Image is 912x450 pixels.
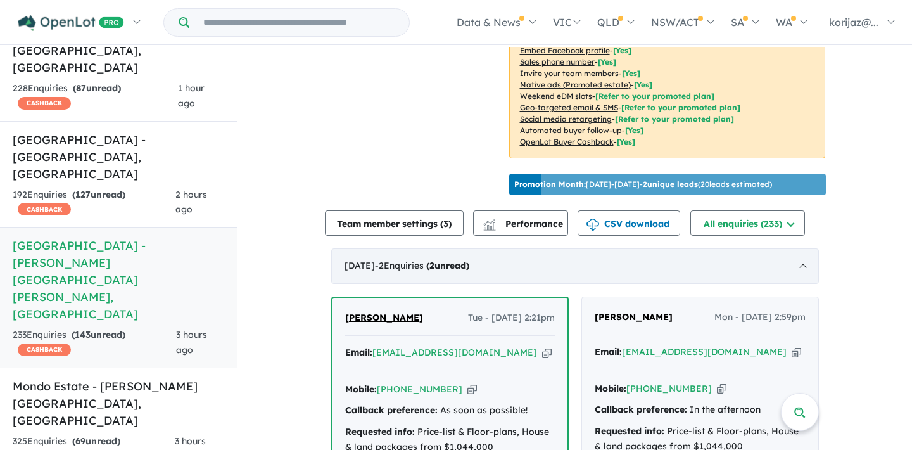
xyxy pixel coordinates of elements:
[595,311,673,323] span: [PERSON_NAME]
[578,210,680,236] button: CSV download
[595,91,714,101] span: [Refer to your promoted plan]
[595,425,664,437] strong: Requested info:
[829,16,878,29] span: korijaz@...
[72,189,125,200] strong: ( unread)
[377,383,462,395] a: [PHONE_NUMBER]
[175,189,207,215] span: 2 hours ago
[621,103,740,112] span: [Refer to your promoted plan]
[514,179,586,189] b: Promotion Month:
[331,248,819,284] div: [DATE]
[426,260,469,271] strong: ( unread)
[622,68,640,78] span: [ Yes ]
[18,203,71,215] span: CASHBACK
[520,80,631,89] u: Native ads (Promoted estate)
[13,25,224,76] h5: Hillcroft Estate - [GEOGRAPHIC_DATA] , [GEOGRAPHIC_DATA]
[643,179,698,189] b: 2 unique leads
[345,404,438,416] strong: Callback preference:
[520,125,622,135] u: Automated buyer follow-up
[467,383,477,396] button: Copy
[18,344,71,356] span: CASHBACK
[345,312,423,323] span: [PERSON_NAME]
[13,328,176,358] div: 233 Enquir ies
[72,329,125,340] strong: ( unread)
[520,91,592,101] u: Weekend eDM slots
[325,210,464,236] button: Team member settings (3)
[13,378,224,429] h5: Mondo Estate - [PERSON_NAME][GEOGRAPHIC_DATA] , [GEOGRAPHIC_DATA]
[13,81,178,112] div: 228 Enquir ies
[595,346,622,357] strong: Email:
[345,311,423,326] a: [PERSON_NAME]
[75,435,85,447] span: 69
[595,402,806,418] div: In the afternoon
[372,347,537,358] a: [EMAIL_ADDRESS][DOMAIN_NAME]
[617,137,635,146] span: [Yes]
[690,210,805,236] button: All enquiries (233)
[483,222,496,231] img: bar-chart.svg
[345,403,555,418] div: As soon as possible!
[176,329,207,356] span: 3 hours ago
[595,310,673,325] a: [PERSON_NAME]
[634,80,652,89] span: [Yes]
[625,125,643,135] span: [Yes]
[598,57,616,67] span: [ Yes ]
[468,311,555,326] span: Tue - [DATE] 2:21pm
[18,15,124,31] img: Openlot PRO Logo White
[626,383,712,394] a: [PHONE_NUMBER]
[13,188,175,218] div: 192 Enquir ies
[345,347,372,358] strong: Email:
[483,219,495,226] img: line-chart.svg
[520,46,610,55] u: Embed Facebook profile
[18,97,71,110] span: CASHBACK
[72,435,120,447] strong: ( unread)
[520,68,619,78] u: Invite your team members
[473,210,568,236] button: Performance
[76,82,86,94] span: 87
[73,82,121,94] strong: ( unread)
[192,9,407,36] input: Try estate name, suburb, builder or developer
[520,137,614,146] u: OpenLot Buyer Cashback
[520,114,612,124] u: Social media retargeting
[586,219,599,231] img: download icon
[13,131,224,183] h5: [GEOGRAPHIC_DATA] - [GEOGRAPHIC_DATA] , [GEOGRAPHIC_DATA]
[520,57,595,67] u: Sales phone number
[717,382,726,395] button: Copy
[375,260,469,271] span: - 2 Enquir ies
[429,260,434,271] span: 2
[714,310,806,325] span: Mon - [DATE] 2:59pm
[595,383,626,394] strong: Mobile:
[345,383,377,395] strong: Mobile:
[75,189,91,200] span: 127
[514,179,772,190] p: [DATE] - [DATE] - ( 20 leads estimated)
[622,346,787,357] a: [EMAIL_ADDRESS][DOMAIN_NAME]
[520,103,618,112] u: Geo-targeted email & SMS
[613,46,631,55] span: [ Yes ]
[345,426,415,437] strong: Requested info:
[443,218,448,229] span: 3
[75,329,91,340] span: 143
[542,346,552,359] button: Copy
[13,237,224,323] h5: [GEOGRAPHIC_DATA] - [PERSON_NAME][GEOGRAPHIC_DATA][PERSON_NAME] , [GEOGRAPHIC_DATA]
[792,345,801,359] button: Copy
[615,114,734,124] span: [Refer to your promoted plan]
[595,404,687,415] strong: Callback preference:
[178,82,205,109] span: 1 hour ago
[485,218,563,229] span: Performance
